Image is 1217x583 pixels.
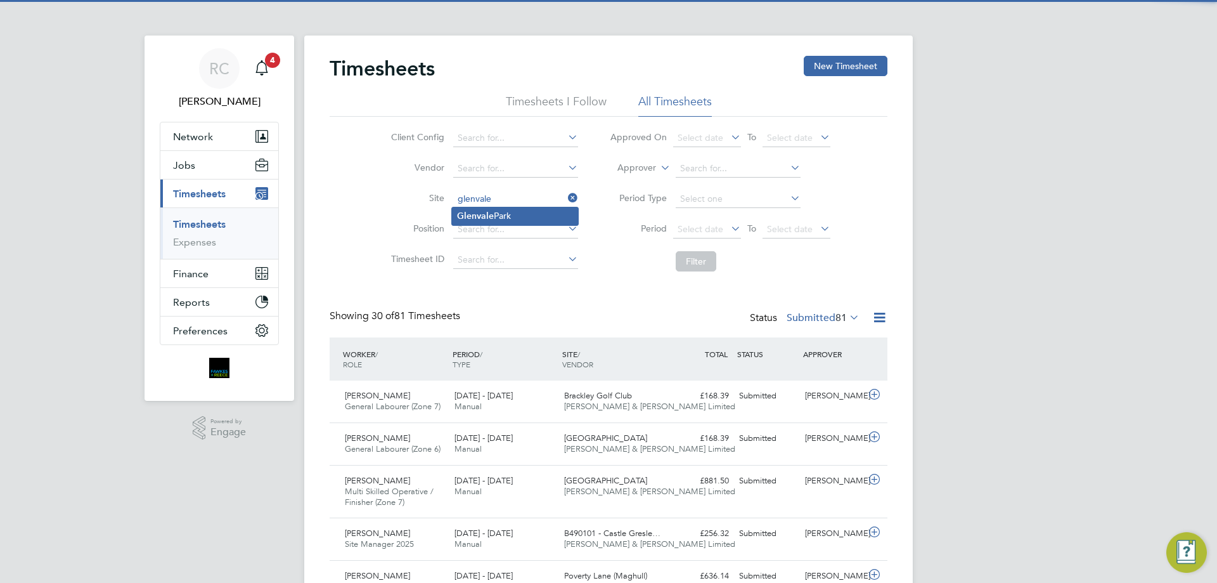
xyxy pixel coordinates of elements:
[610,131,667,143] label: Approved On
[452,207,578,225] li: Park
[160,48,279,109] a: RC[PERSON_NAME]
[506,94,607,117] li: Timesheets I Follow
[668,428,734,449] div: £168.39
[800,343,866,365] div: APPROVER
[173,325,228,337] span: Preferences
[559,343,669,376] div: SITE
[668,523,734,544] div: £256.32
[800,428,866,449] div: [PERSON_NAME]
[562,359,593,369] span: VENDOR
[564,528,660,539] span: B490101 - Castle Gresle…
[668,386,734,407] div: £168.39
[193,416,247,440] a: Powered byEngage
[1166,532,1207,573] button: Engage Resource Center
[564,486,735,497] span: [PERSON_NAME] & [PERSON_NAME] Limited
[734,523,800,544] div: Submitted
[454,539,482,549] span: Manual
[454,443,482,454] span: Manual
[173,268,209,280] span: Finance
[767,223,813,235] span: Select date
[454,570,513,581] span: [DATE] - [DATE]
[453,160,578,178] input: Search for...
[160,288,278,316] button: Reports
[345,401,441,412] span: General Labourer (Zone 7)
[453,221,578,239] input: Search for...
[676,190,801,208] input: Select one
[750,310,862,327] div: Status
[804,56,887,76] button: New Timesheet
[678,223,723,235] span: Select date
[564,401,735,412] span: [PERSON_NAME] & [PERSON_NAME] Limited
[371,310,394,322] span: 30 of
[734,343,800,365] div: STATUS
[457,211,494,221] b: Glenvale
[345,486,434,508] span: Multi Skilled Operative / Finisher (Zone 7)
[676,251,716,272] button: Filter
[564,443,735,454] span: [PERSON_NAME] & [PERSON_NAME] Limited
[160,317,278,344] button: Preferences
[564,539,735,549] span: [PERSON_NAME] & [PERSON_NAME] Limited
[453,251,578,269] input: Search for...
[160,259,278,287] button: Finance
[160,180,278,207] button: Timesheets
[210,416,246,427] span: Powered by
[330,56,435,81] h2: Timesheets
[160,358,279,378] a: Go to home page
[767,132,813,143] span: Select date
[330,310,463,323] div: Showing
[345,443,441,454] span: General Labourer (Zone 6)
[210,427,246,438] span: Engage
[610,192,667,204] label: Period Type
[345,475,410,486] span: [PERSON_NAME]
[454,401,482,412] span: Manual
[800,386,866,407] div: [PERSON_NAME]
[387,253,444,265] label: Timesheet ID
[449,343,559,376] div: PERIOD
[564,390,632,401] span: Brackley Golf Club
[345,570,410,581] span: [PERSON_NAME]
[564,433,647,443] span: [GEOGRAPHIC_DATA]
[173,296,210,308] span: Reports
[387,131,444,143] label: Client Config
[835,311,847,324] span: 81
[345,539,414,549] span: Site Manager 2025
[744,220,760,237] span: To
[678,132,723,143] span: Select date
[371,310,460,322] span: 81 Timesheets
[610,223,667,234] label: Period
[387,192,444,204] label: Site
[454,528,513,539] span: [DATE] - [DATE]
[145,36,294,401] nav: Main navigation
[454,475,513,486] span: [DATE] - [DATE]
[453,190,578,208] input: Search for...
[599,162,656,174] label: Approver
[800,523,866,544] div: [PERSON_NAME]
[676,160,801,178] input: Search for...
[454,433,513,443] span: [DATE] - [DATE]
[209,60,229,77] span: RC
[249,48,274,89] a: 4
[564,570,647,581] span: Poverty Lane (Maghull)
[480,349,482,359] span: /
[734,428,800,449] div: Submitted
[173,131,213,143] span: Network
[173,188,226,200] span: Timesheets
[209,358,229,378] img: bromak-logo-retina.png
[173,159,195,171] span: Jobs
[705,349,728,359] span: TOTAL
[734,471,800,492] div: Submitted
[454,486,482,497] span: Manual
[453,129,578,147] input: Search for...
[345,433,410,443] span: [PERSON_NAME]
[453,359,470,369] span: TYPE
[343,359,362,369] span: ROLE
[564,475,647,486] span: [GEOGRAPHIC_DATA]
[387,223,444,234] label: Position
[787,311,860,324] label: Submitted
[375,349,378,359] span: /
[744,129,760,145] span: To
[345,390,410,401] span: [PERSON_NAME]
[345,528,410,539] span: [PERSON_NAME]
[638,94,712,117] li: All Timesheets
[800,471,866,492] div: [PERSON_NAME]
